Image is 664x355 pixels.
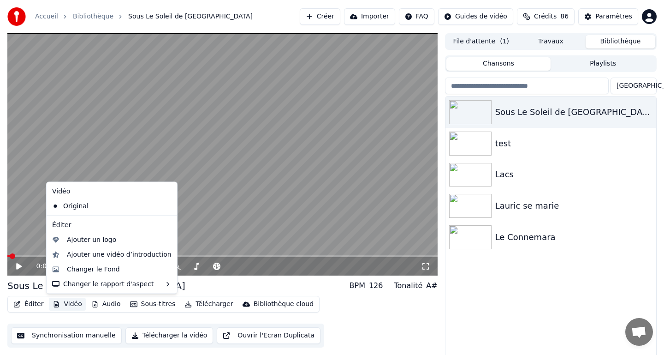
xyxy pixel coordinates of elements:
div: Changer le Fond [67,265,120,274]
div: Ajouter une vidéo d’introduction [67,250,172,259]
button: Crédits86 [517,8,575,25]
button: Synchronisation manuelle [11,327,122,344]
nav: breadcrumb [35,12,253,21]
button: Créer [300,8,340,25]
span: Sous Le Soleil de [GEOGRAPHIC_DATA] [128,12,253,21]
div: Paramètres [595,12,632,21]
button: Bibliothèque [586,35,655,48]
div: Sous Le Soleil de [GEOGRAPHIC_DATA] [7,279,185,292]
a: Accueil [35,12,58,21]
button: Télécharger [181,298,237,311]
button: Chansons [446,57,551,71]
div: Éditer [48,217,175,232]
div: Ouvrir le chat [625,318,653,346]
div: Sous Le Soleil de [GEOGRAPHIC_DATA] [495,106,652,119]
a: Bibliothèque [73,12,113,21]
button: File d'attente [446,35,516,48]
button: Travaux [516,35,586,48]
span: ( 1 ) [500,37,509,46]
div: 126 [369,280,383,291]
div: Changer le rapport d'aspect [48,277,175,291]
div: Bibliothèque cloud [254,300,314,309]
div: BPM [350,280,365,291]
span: 86 [560,12,569,21]
div: Lauric se marie [495,199,652,212]
div: Lacs [495,168,652,181]
div: Le Connemara [495,231,652,244]
button: Playlists [551,57,655,71]
button: Éditer [10,298,47,311]
button: Télécharger la vidéo [125,327,213,344]
div: Vidéo [48,184,175,199]
div: Ajouter un logo [67,235,116,244]
img: youka [7,7,26,26]
span: Crédits [534,12,557,21]
div: Original [48,199,161,213]
div: Tonalité [394,280,422,291]
button: FAQ [399,8,434,25]
button: Audio [88,298,125,311]
button: Ouvrir l'Ecran Duplicata [217,327,320,344]
button: Vidéo [49,298,85,311]
div: test [495,137,652,150]
div: / [36,262,59,271]
div: A# [426,280,437,291]
button: Sous-titres [126,298,179,311]
span: 0:01 [36,262,51,271]
button: Guides de vidéo [438,8,513,25]
button: Paramètres [578,8,638,25]
button: Importer [344,8,395,25]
